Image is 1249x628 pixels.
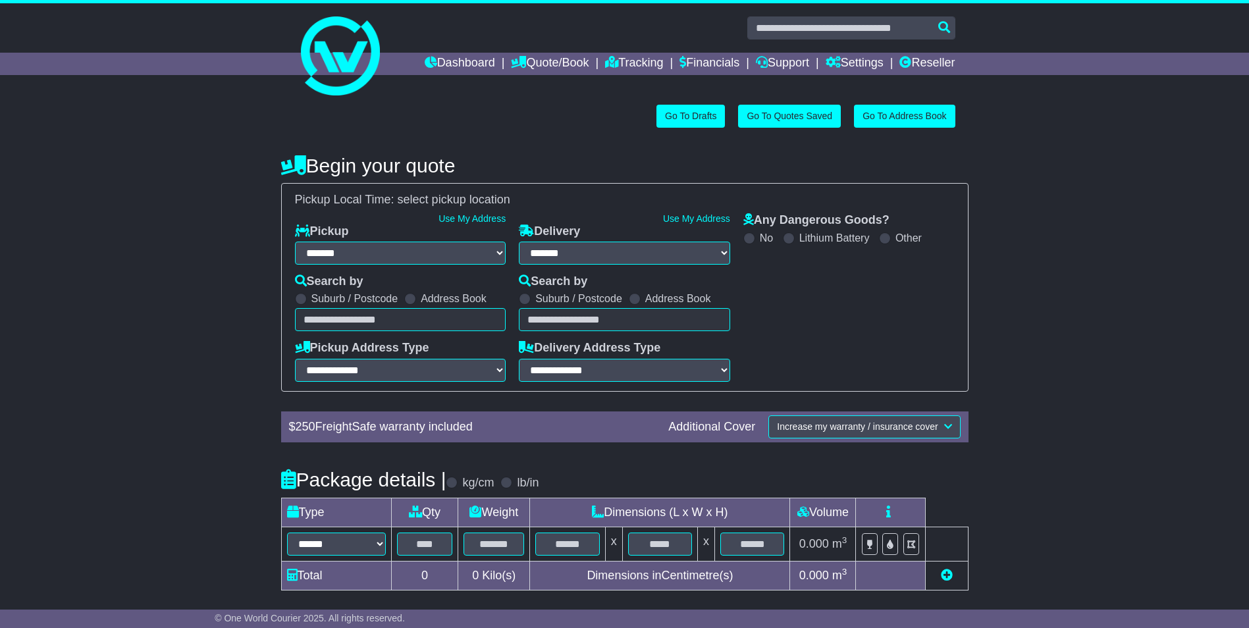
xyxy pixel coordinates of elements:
td: Volume [790,498,856,527]
a: Go To Quotes Saved [738,105,841,128]
label: Pickup [295,224,349,239]
a: Support [756,53,809,75]
a: Go To Drafts [656,105,725,128]
label: Pickup Address Type [295,341,429,355]
label: Lithium Battery [799,232,870,244]
td: x [605,527,622,561]
td: Weight [458,498,530,527]
td: Dimensions in Centimetre(s) [530,561,790,590]
label: Search by [519,275,587,289]
a: Use My Address [663,213,730,224]
label: Suburb / Postcode [535,292,622,305]
label: Address Book [421,292,487,305]
a: Go To Address Book [854,105,955,128]
td: Qty [391,498,458,527]
label: Search by [295,275,363,289]
a: Tracking [605,53,663,75]
label: No [760,232,773,244]
td: 0 [391,561,458,590]
button: Increase my warranty / insurance cover [768,415,960,438]
div: $ FreightSafe warranty included [282,420,662,434]
sup: 3 [842,535,847,545]
span: 250 [296,420,315,433]
label: Other [895,232,922,244]
span: select pickup location [398,193,510,206]
h4: Begin your quote [281,155,969,176]
label: Delivery [519,224,580,239]
span: m [832,569,847,582]
a: Add new item [941,569,953,582]
label: lb/in [517,476,539,490]
td: x [698,527,715,561]
span: Increase my warranty / insurance cover [777,421,938,432]
a: Quote/Book [511,53,589,75]
a: Settings [826,53,884,75]
span: © One World Courier 2025. All rights reserved. [215,613,405,623]
h4: Package details | [281,469,446,490]
label: Delivery Address Type [519,341,660,355]
div: Pickup Local Time: [288,193,961,207]
span: 0.000 [799,537,829,550]
td: Type [281,498,391,527]
span: 0.000 [799,569,829,582]
td: Kilo(s) [458,561,530,590]
a: Reseller [899,53,955,75]
a: Dashboard [425,53,495,75]
label: Any Dangerous Goods? [743,213,890,228]
a: Use My Address [438,213,506,224]
td: Dimensions (L x W x H) [530,498,790,527]
label: Address Book [645,292,711,305]
span: m [832,537,847,550]
label: Suburb / Postcode [311,292,398,305]
td: Total [281,561,391,590]
label: kg/cm [462,476,494,490]
sup: 3 [842,567,847,577]
span: 0 [472,569,479,582]
a: Financials [679,53,739,75]
div: Additional Cover [662,420,762,434]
